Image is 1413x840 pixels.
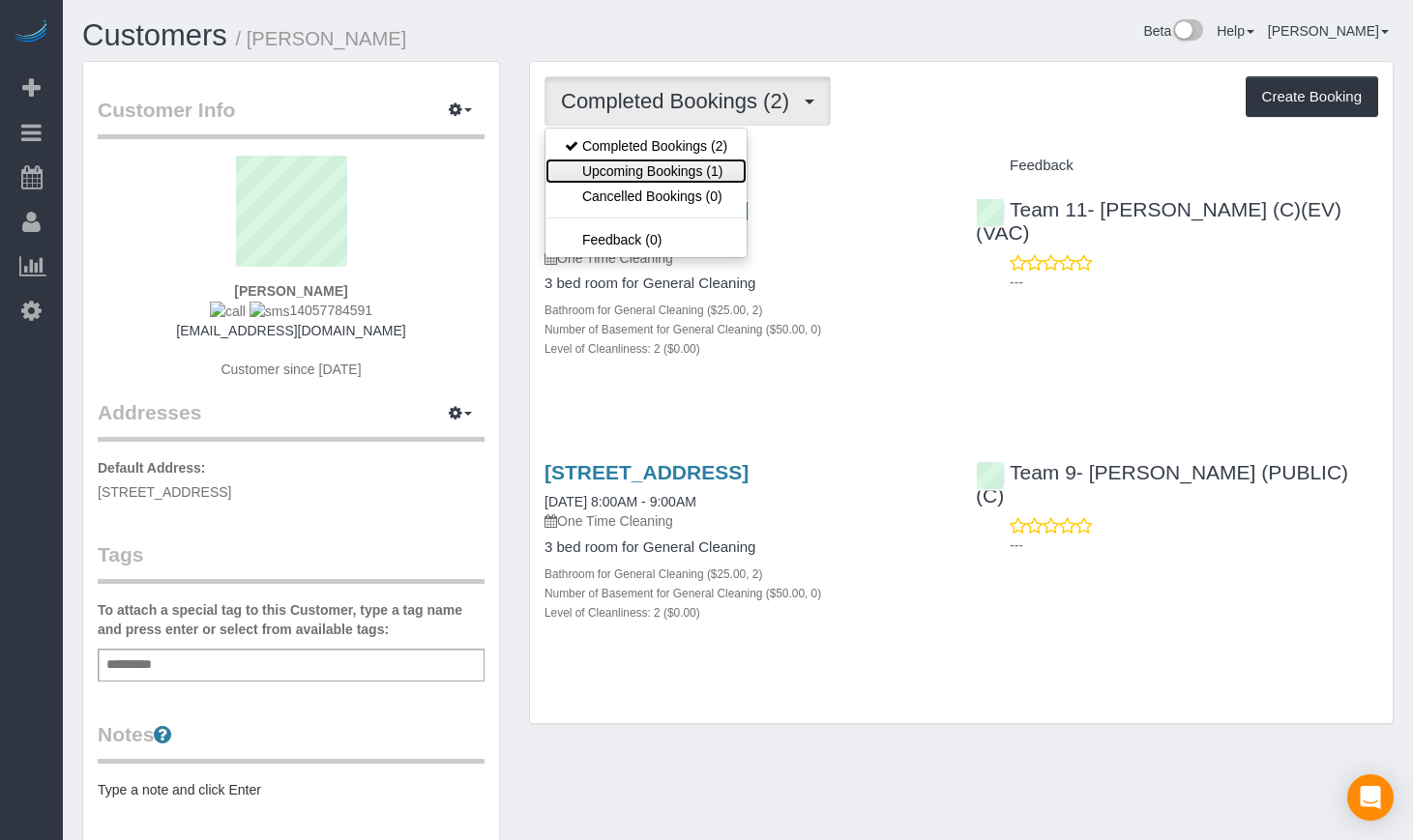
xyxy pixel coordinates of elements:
h4: 3 bed room for General Cleaning [545,275,947,292]
a: Help [1217,23,1254,39]
a: Feedback (0) [545,227,747,252]
small: Number of Basement for General Cleaning ($50.00, 0) [545,587,821,600]
h4: Feedback [976,158,1378,174]
a: Customers [82,18,227,52]
p: --- [1010,536,1378,555]
a: Beta [1143,23,1203,39]
h4: 3 bed room for General Cleaning [545,539,947,556]
img: New interface [1171,19,1203,44]
a: Cancelled Bookings (0) [545,184,747,209]
span: [STREET_ADDRESS] [98,484,231,500]
small: Level of Cleanliness: 2 ($0.00) [545,342,700,356]
small: Bathroom for General Cleaning ($25.00, 2) [545,567,762,581]
span: Customer since [DATE] [221,362,361,377]
a: Upcoming Bookings (1) [545,159,747,184]
a: [PERSON_NAME] [1268,23,1389,39]
span: 14057784591 [210,303,372,318]
a: Team 9- [PERSON_NAME] (PUBLIC)(C) [976,461,1348,507]
pre: Type a note and click Enter [98,780,485,799]
a: [DATE] 8:00AM - 9:00AM [545,494,696,509]
button: Completed Bookings (2) [545,76,831,126]
small: Number of Basement for General Cleaning ($50.00, 0) [545,323,821,336]
p: One Time Cleaning [545,248,947,268]
legend: Customer Info [98,96,485,139]
label: Default Address: [98,458,206,478]
img: Automaid Logo [12,19,50,46]
a: [STREET_ADDRESS] [545,461,749,483]
p: --- [1010,273,1378,292]
span: Completed Bookings (2) [561,89,799,113]
small: Level of Cleanliness: 2 ($0.00) [545,606,700,620]
legend: Tags [98,540,485,584]
button: Create Booking [1246,76,1378,117]
a: Completed Bookings (2) [545,133,747,159]
small: / [PERSON_NAME] [236,28,407,49]
label: To attach a special tag to this Customer, type a tag name and press enter or select from availabl... [98,600,485,639]
a: Team 11- [PERSON_NAME] (C)(EV)(VAC) [976,198,1341,244]
img: call [210,302,246,321]
p: One Time Cleaning [545,511,947,531]
a: [EMAIL_ADDRESS][DOMAIN_NAME] [176,323,405,338]
img: sms [250,302,290,321]
strong: [PERSON_NAME] [234,283,347,299]
small: Bathroom for General Cleaning ($25.00, 2) [545,304,762,317]
div: Open Intercom Messenger [1347,774,1394,821]
legend: Notes [98,720,485,764]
